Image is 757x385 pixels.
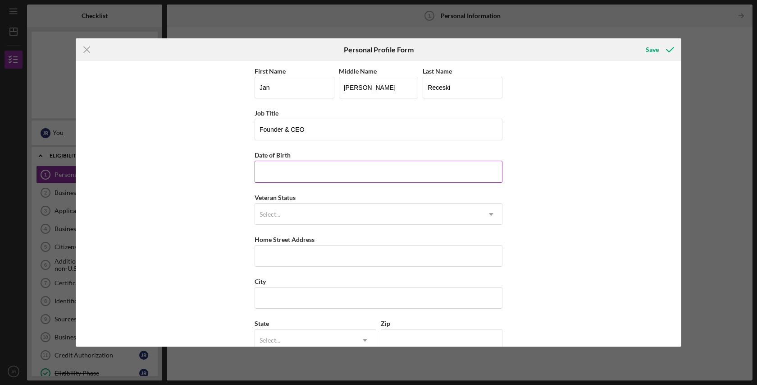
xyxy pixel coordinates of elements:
[255,151,291,159] label: Date of Birth
[423,67,452,75] label: Last Name
[255,109,278,117] label: Job Title
[637,41,681,59] button: Save
[339,67,377,75] label: Middle Name
[646,41,659,59] div: Save
[255,67,286,75] label: First Name
[255,236,315,243] label: Home Street Address
[255,278,266,285] label: City
[344,46,414,54] h6: Personal Profile Form
[381,320,390,327] label: Zip
[260,337,280,344] div: Select...
[260,211,280,218] div: Select...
